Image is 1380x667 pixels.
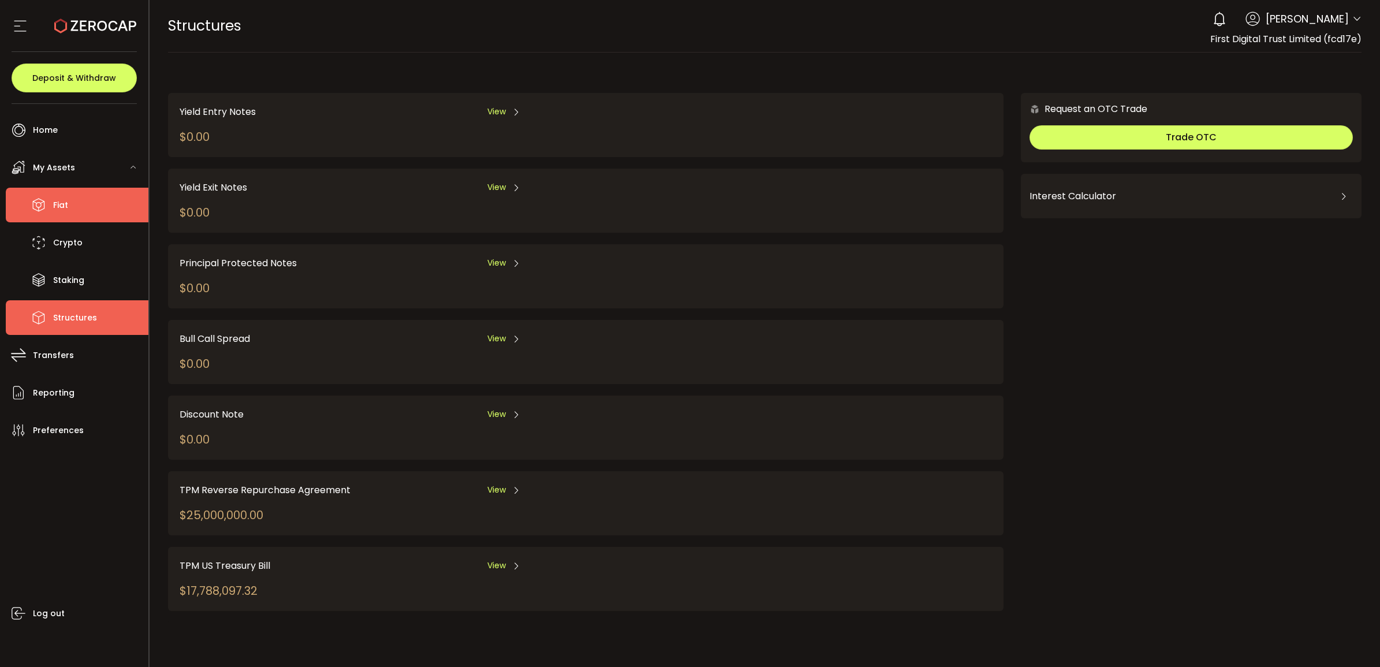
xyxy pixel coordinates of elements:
[53,234,83,251] span: Crypto
[33,159,75,176] span: My Assets
[33,385,74,401] span: Reporting
[180,128,210,146] div: $0.00
[180,506,263,524] div: $25,000,000.00
[180,558,270,573] span: TPM US Treasury Bill
[33,122,58,139] span: Home
[180,431,210,448] div: $0.00
[33,605,65,622] span: Log out
[180,180,247,195] span: Yield Exit Notes
[53,272,84,289] span: Staking
[487,106,506,118] span: View
[180,483,350,497] span: TPM Reverse Repurchase Agreement
[180,280,210,297] div: $0.00
[12,64,137,92] button: Deposit & Withdraw
[33,347,74,364] span: Transfers
[53,197,68,214] span: Fiat
[487,408,506,420] span: View
[1021,102,1147,116] div: Request an OTC Trade
[180,204,210,221] div: $0.00
[1030,125,1353,150] button: Trade OTC
[1030,182,1353,210] div: Interest Calculator
[487,257,506,269] span: View
[1322,612,1380,667] iframe: Chat Widget
[180,582,258,599] div: $17,788,097.32
[180,407,244,422] span: Discount Note
[1266,11,1349,27] span: [PERSON_NAME]
[1030,104,1040,114] img: 6nGpN7MZ9FLuBP83NiajKbTRY4UzlzQtBKtCrLLspmCkSvCZHBKvY3NxgQaT5JnOQREvtQ257bXeeSTueZfAPizblJ+Fe8JwA...
[33,422,84,439] span: Preferences
[180,331,250,346] span: Bull Call Spread
[1210,32,1362,46] span: First Digital Trust Limited (fcd17e)
[487,484,506,496] span: View
[53,310,97,326] span: Structures
[180,105,256,119] span: Yield Entry Notes
[487,181,506,193] span: View
[180,256,297,270] span: Principal Protected Notes
[168,16,241,36] span: Structures
[180,355,210,372] div: $0.00
[32,74,116,82] span: Deposit & Withdraw
[1166,131,1217,144] span: Trade OTC
[487,333,506,345] span: View
[487,560,506,572] span: View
